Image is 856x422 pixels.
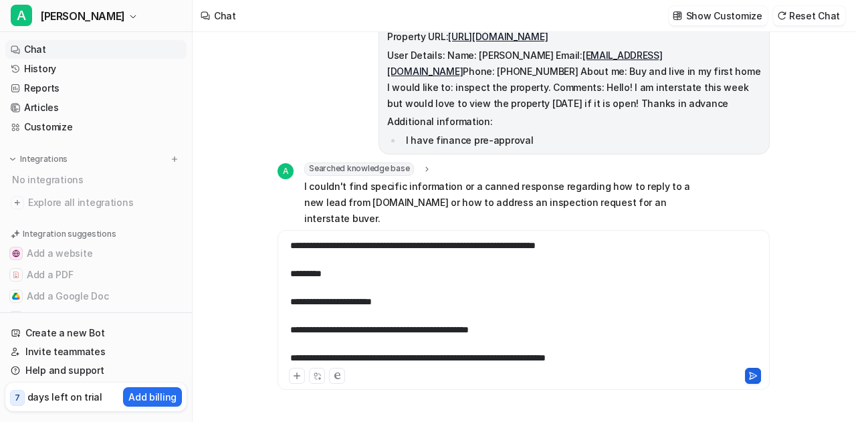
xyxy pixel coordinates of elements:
[5,118,187,136] a: Customize
[5,243,187,264] button: Add a websiteAdd a website
[12,271,20,279] img: Add a PDF
[387,47,761,112] p: User Details: Name: [PERSON_NAME] Email: Phone: [PHONE_NUMBER] About me: Buy and live in my first...
[387,49,663,77] a: [EMAIL_ADDRESS][DOMAIN_NAME]
[170,154,179,164] img: menu_add.svg
[278,163,294,179] span: A
[8,169,187,191] div: No integrations
[5,98,187,117] a: Articles
[23,228,116,240] p: Integration suggestions
[8,154,17,164] img: expand menu
[669,6,768,25] button: Show Customize
[402,132,761,148] li: I have finance pre-approval
[15,392,20,404] p: 7
[304,179,695,227] p: I couldn't find specific information or a canned response regarding how to reply to a new lead fr...
[5,361,187,380] a: Help and support
[11,5,32,26] span: A
[5,286,187,307] button: Add a Google DocAdd a Google Doc
[448,31,548,42] a: [URL][DOMAIN_NAME]
[128,390,177,404] p: Add billing
[27,390,102,404] p: days left on trial
[11,196,24,209] img: explore all integrations
[28,192,181,213] span: Explore all integrations
[673,11,682,21] img: customize
[5,342,187,361] a: Invite teammates
[214,9,236,23] div: Chat
[686,9,762,23] p: Show Customize
[5,193,187,212] a: Explore all integrations
[5,40,187,59] a: Chat
[5,264,187,286] button: Add a PDFAdd a PDF
[123,387,182,407] button: Add billing
[5,152,72,166] button: Integrations
[40,7,125,25] span: [PERSON_NAME]
[12,249,20,257] img: Add a website
[773,6,845,25] button: Reset Chat
[5,324,187,342] a: Create a new Bot
[5,307,187,328] button: Add to ZendeskAdd to Zendesk
[387,114,761,130] p: Additional information:
[5,79,187,98] a: Reports
[5,60,187,78] a: History
[20,154,68,165] p: Integrations
[777,11,786,21] img: reset
[304,163,414,176] span: Searched knowledge base
[12,292,20,300] img: Add a Google Doc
